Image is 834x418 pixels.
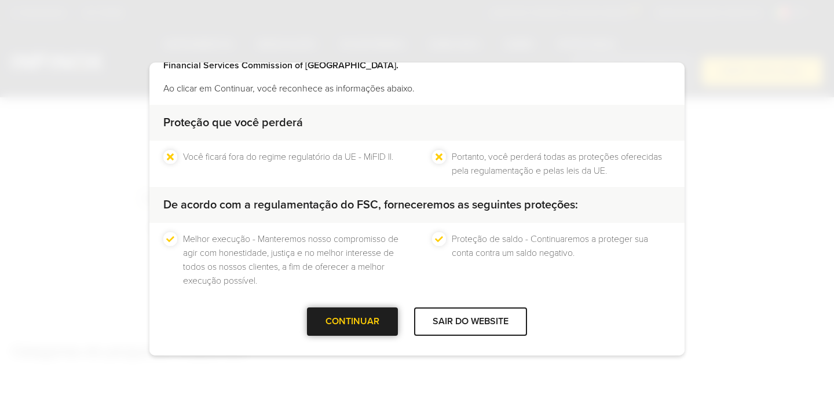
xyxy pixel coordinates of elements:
[452,150,671,178] li: Portanto, você perderá todas as proteções oferecidas pela regulamentação e pelas leis da UE.
[452,232,671,288] li: Proteção de saldo - Continuaremos a proteger sua conta contra um saldo negativo.
[414,307,527,336] div: SAIR DO WEBSITE
[183,232,402,288] li: Melhor execução - Manteremos nosso compromisso de agir com honestidade, justiça e no melhor inter...
[163,116,303,130] strong: Proteção que você perderá
[163,198,578,212] strong: De acordo com a regulamentação do FSC, forneceremos as seguintes proteções:
[183,150,393,178] li: Você ficará fora do regime regulatório da UE - MiFID II.
[163,82,671,96] p: Ao clicar em Continuar, você reconhece as informações abaixo.
[307,307,398,336] div: CONTINUAR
